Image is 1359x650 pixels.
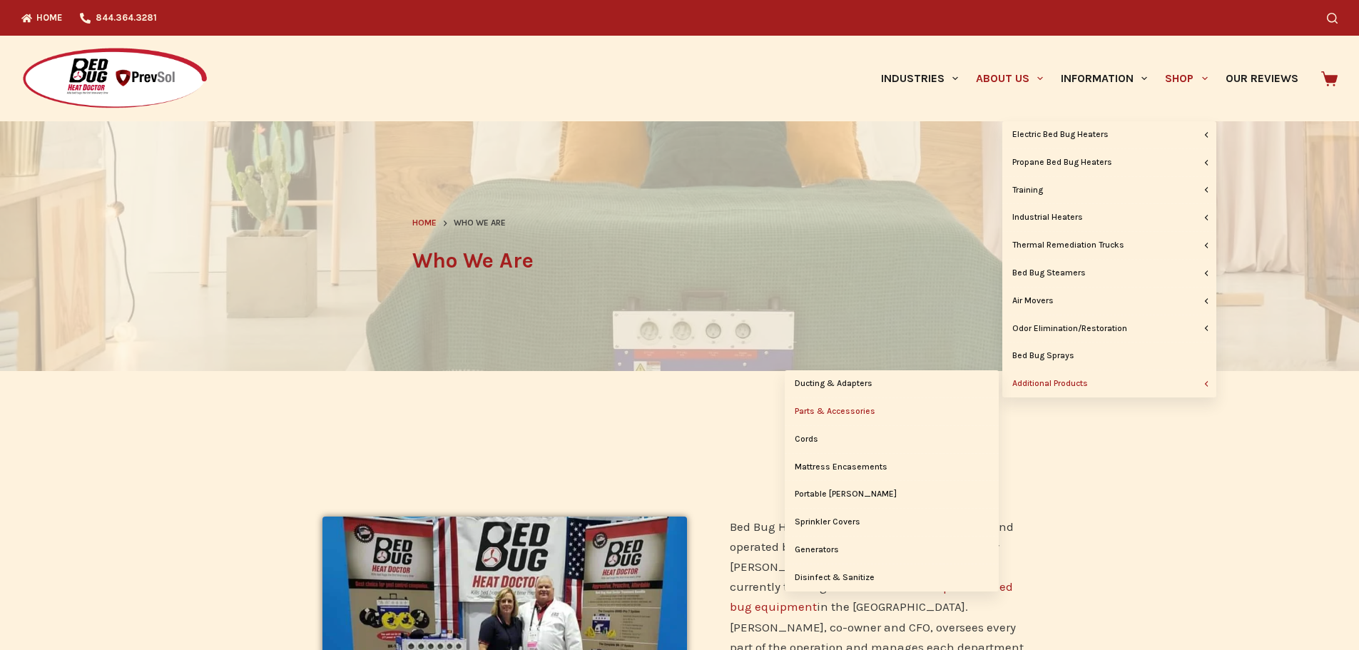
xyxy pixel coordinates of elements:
a: Industries [872,36,967,121]
button: Open LiveChat chat widget [11,6,54,49]
a: Odor Elimination/Restoration [1002,315,1216,342]
a: Thermal Remediation Trucks [1002,232,1216,259]
a: Mattress Encasements [785,454,999,481]
a: Sprinkler Covers [785,509,999,536]
span: Who We Are [454,216,506,230]
h1: Who We Are [412,245,947,277]
a: Ducting & Adapters [785,370,999,397]
img: Prevsol/Bed Bug Heat Doctor [21,47,208,111]
a: About Us [967,36,1052,121]
a: Cords [785,426,999,453]
a: Industrial Heaters [1002,204,1216,231]
a: Our Reviews [1216,36,1307,121]
a: Bed Bug Steamers [1002,260,1216,287]
a: Information [1052,36,1156,121]
a: Shop [1156,36,1216,121]
a: Home [412,216,437,230]
a: Additional Products [1002,370,1216,397]
a: Parts & Accessories [785,398,999,425]
a: Propane Bed Bug Heaters [1002,149,1216,176]
a: Electric Bed Bug Heaters [1002,121,1216,148]
a: Portable [PERSON_NAME] [785,481,999,508]
a: Generators [785,537,999,564]
a: Bed Bug Sprays [1002,342,1216,370]
a: Air Movers [1002,288,1216,315]
span: Home [412,218,437,228]
a: Training [1002,177,1216,204]
a: Disinfect & Sanitize [785,564,999,591]
button: Search [1327,13,1338,24]
nav: Primary [872,36,1307,121]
